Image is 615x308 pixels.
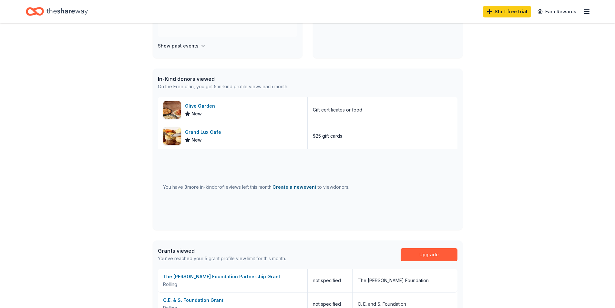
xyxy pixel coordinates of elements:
div: You've reached your 5 grant profile view limit for this month. [158,255,286,262]
div: The [PERSON_NAME] Foundation [358,277,429,284]
img: Image for Olive Garden [163,101,181,119]
div: On the Free plan, you get 5 in-kind profile views each month. [158,83,288,90]
div: C. E. and S. Foundation [358,300,406,308]
span: New [191,110,202,118]
button: Create a newevent [272,183,316,191]
div: The [PERSON_NAME] Foundation Partnership Grant [163,273,302,281]
div: Olive Garden [185,102,218,110]
div: not specified [308,269,353,292]
div: Rolling [163,281,302,288]
span: to view donors . [272,184,349,190]
a: Earn Rewards [534,6,580,17]
a: Upgrade [401,248,457,261]
div: Gift certificates or food [313,106,362,114]
img: Image for Grand Lux Cafe [163,127,181,145]
a: Start free trial [483,6,531,17]
div: In-Kind donors viewed [158,75,288,83]
div: C.E. & S. Foundation Grant [163,296,302,304]
span: New [191,136,202,144]
button: Show past events [158,42,206,50]
div: Grants viewed [158,247,286,255]
span: 3 more [184,184,199,190]
h4: Show past events [158,42,199,50]
div: Grand Lux Cafe [185,128,224,136]
div: You have in-kind profile views left this month. [163,183,349,191]
div: $25 gift cards [313,132,342,140]
a: Home [26,4,88,19]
